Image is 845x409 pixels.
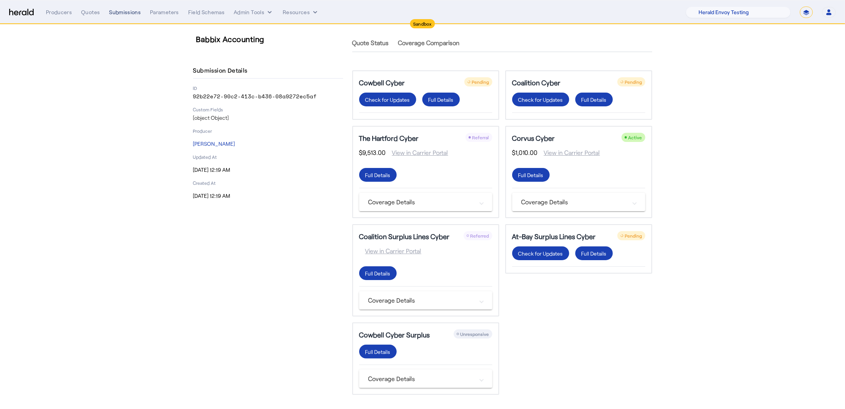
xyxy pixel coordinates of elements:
[518,96,563,104] div: Check for Updates
[359,93,416,106] button: Check for Updates
[193,154,343,160] p: Updated At
[628,135,642,140] span: Active
[359,193,492,211] mat-expansion-panel-header: Coverage Details
[193,128,343,134] p: Producer
[150,8,179,16] div: Parameters
[193,85,343,91] p: ID
[359,148,386,157] span: $9,513.00
[359,133,419,143] h5: The Hartford Cyber
[386,148,448,157] span: View in Carrier Portal
[512,148,538,157] span: $1,010.00
[471,233,489,238] span: Referred
[512,168,550,182] button: Full Details
[428,96,454,104] div: Full Details
[193,106,343,112] p: Custom Fields
[538,148,600,157] span: View in Carrier Portal
[196,34,346,44] h3: Babbix Accounting
[359,266,397,280] button: Full Details
[352,40,389,46] span: Quote Status
[193,180,343,186] p: Created At
[461,331,489,337] span: Unresponsive
[193,166,343,174] p: [DATE] 12:19 AM
[359,370,492,388] mat-expansion-panel-header: Coverage Details
[512,93,569,106] button: Check for Updates
[518,171,544,179] div: Full Details
[512,193,645,211] mat-expansion-panel-header: Coverage Details
[359,168,397,182] button: Full Details
[188,8,225,16] div: Field Schemas
[9,9,34,16] img: Herald Logo
[359,291,492,310] mat-expansion-panel-header: Coverage Details
[365,348,391,356] div: Full Details
[575,93,613,106] button: Full Details
[625,79,642,85] span: Pending
[518,249,563,257] div: Check for Updates
[398,34,460,52] a: Coverage Comparison
[521,197,627,207] mat-panel-title: Coverage Details
[359,246,422,256] span: View in Carrier Portal
[575,246,613,260] button: Full Details
[368,374,474,383] mat-panel-title: Coverage Details
[365,96,410,104] div: Check for Updates
[359,329,430,340] h5: Cowbell Cyber Surplus
[512,231,596,242] h5: At-Bay Surplus Lines Cyber
[365,269,391,277] div: Full Details
[193,192,343,200] p: [DATE] 12:19 AM
[398,40,460,46] span: Coverage Comparison
[283,8,319,16] button: Resources dropdown menu
[193,114,343,122] p: [object Object]
[512,246,569,260] button: Check for Updates
[352,34,389,52] a: Quote Status
[193,66,251,75] h4: Submission Details
[365,171,391,179] div: Full Details
[581,96,607,104] div: Full Details
[625,233,642,238] span: Pending
[368,296,474,305] mat-panel-title: Coverage Details
[46,8,72,16] div: Producers
[472,135,489,140] span: Referral
[359,345,397,358] button: Full Details
[422,93,460,106] button: Full Details
[512,133,555,143] h5: Corvus Cyber
[193,93,343,100] p: 92b22e72-90c2-413c-b436-08a9272ec5af
[472,79,489,85] span: Pending
[359,77,405,88] h5: Cowbell Cyber
[234,8,274,16] button: internal dropdown menu
[410,19,435,28] div: Sandbox
[193,140,343,148] p: [PERSON_NAME]
[109,8,141,16] div: Submissions
[512,77,561,88] h5: Coalition Cyber
[359,231,450,242] h5: Coalition Surplus Lines Cyber
[368,197,474,207] mat-panel-title: Coverage Details
[581,249,607,257] div: Full Details
[81,8,100,16] div: Quotes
